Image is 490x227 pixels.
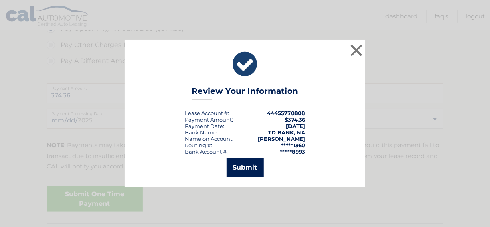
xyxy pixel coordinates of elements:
div: Routing #: [185,142,212,148]
button: Submit [227,158,264,177]
div: Name on Account: [185,136,233,142]
h3: Review Your Information [192,86,298,100]
div: Bank Name: [185,129,218,136]
div: Payment Amount: [185,116,233,123]
strong: TD BANK, NA [268,129,305,136]
div: Lease Account #: [185,110,229,116]
span: $374.36 [285,116,305,123]
button: × [348,42,364,58]
strong: [PERSON_NAME] [258,136,305,142]
div: : [185,123,224,129]
div: Bank Account #: [185,148,228,155]
span: [DATE] [286,123,305,129]
strong: 44455770808 [267,110,305,116]
span: Payment Date [185,123,223,129]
